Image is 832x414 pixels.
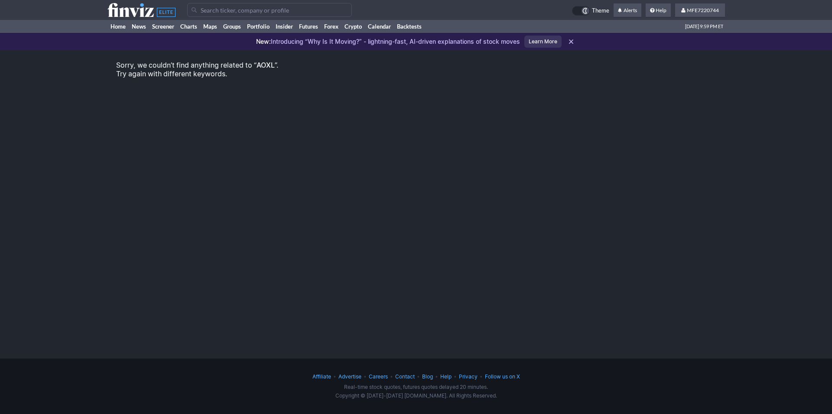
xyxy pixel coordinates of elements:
[394,20,425,33] a: Backtests
[187,3,352,17] input: Search
[107,20,129,33] a: Home
[116,61,716,78] p: Sorry, we couldn’t find anything related to “ ”. Try again with different keywords.
[244,20,273,33] a: Portfolio
[273,20,296,33] a: Insider
[434,373,439,380] span: •
[369,373,388,380] a: Careers
[365,20,394,33] a: Calendar
[395,373,415,380] a: Contact
[312,373,331,380] a: Affiliate
[296,20,321,33] a: Futures
[422,373,433,380] a: Blog
[479,373,484,380] span: •
[200,20,220,33] a: Maps
[321,20,341,33] a: Forex
[256,38,271,45] span: New:
[177,20,200,33] a: Charts
[646,3,671,17] a: Help
[416,373,421,380] span: •
[149,20,177,33] a: Screener
[592,6,609,16] span: Theme
[524,36,562,48] a: Learn More
[389,373,394,380] span: •
[453,373,458,380] span: •
[687,7,719,13] span: MFE7220744
[485,373,520,380] a: Follow us on X
[685,20,723,33] span: [DATE] 9:59 PM ET
[614,3,641,17] a: Alerts
[220,20,244,33] a: Groups
[332,373,337,380] span: •
[129,20,149,33] a: News
[257,61,275,69] span: AOXL
[363,373,367,380] span: •
[256,37,520,46] p: Introducing “Why Is It Moving?” - lightning-fast, AI-driven explanations of stock moves
[572,6,609,16] a: Theme
[341,20,365,33] a: Crypto
[675,3,725,17] a: MFE7220744
[459,373,478,380] a: Privacy
[338,373,361,380] a: Advertise
[440,373,452,380] a: Help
